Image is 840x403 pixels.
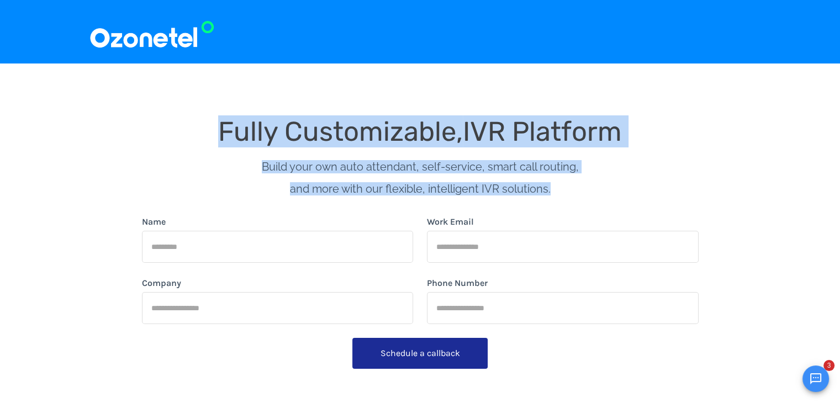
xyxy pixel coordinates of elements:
[427,277,488,290] label: Phone Number
[262,160,579,173] span: Build your own auto attendant, self-service, smart call routing,
[381,348,460,358] span: Schedule a callback
[427,215,474,229] label: Work Email
[823,360,834,371] span: 3
[142,215,699,383] form: form
[142,277,181,290] label: Company
[463,115,622,147] span: IVR Platform
[290,182,551,195] span: and more with our flexible, intelligent IVR solutions.
[218,115,463,147] span: Fully Customizable,
[802,365,829,392] button: Open chat
[352,338,488,369] button: Schedule a callback
[142,215,166,229] label: Name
